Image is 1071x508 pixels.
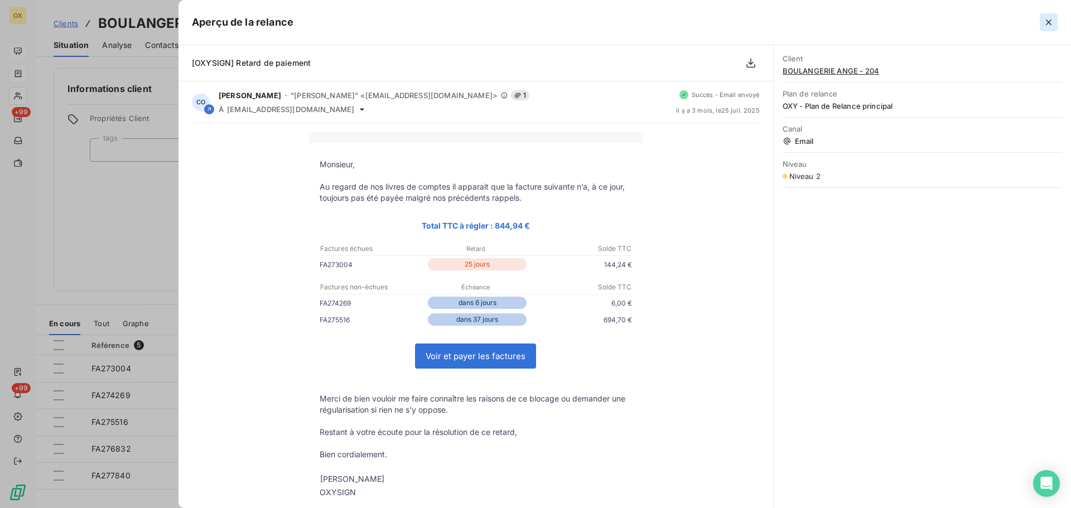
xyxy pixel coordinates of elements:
span: Niveau [783,159,1062,168]
p: Au regard de nos livres de comptes il apparait que la facture suivante n’a, à ce jour, toujours p... [320,181,632,204]
span: il y a 3 mois , le 25 juil. 2025 [676,107,760,114]
p: Solde TTC [528,282,631,292]
span: "[PERSON_NAME]" <[EMAIL_ADDRESS][DOMAIN_NAME]> [291,91,498,100]
span: Client [783,54,1062,63]
span: À [219,105,224,114]
div: Open Intercom Messenger [1033,470,1060,497]
p: dans 6 jours [428,297,527,309]
span: OXY - Plan de Relance principal [783,101,1062,110]
span: [PERSON_NAME] [219,91,281,100]
p: Merci de bien vouloir me faire connaître les raisons de ce blocage ou demander une régularisation... [320,393,632,415]
span: [OXYSIGN] Retard de paiement [192,58,311,67]
p: 6,00 € [529,297,632,309]
span: BOULANGERIE ANGE - 204 [783,66,1062,75]
span: Canal [783,124,1062,133]
span: 1 [511,90,529,100]
span: Niveau 2 [789,172,821,181]
p: OXYSIGN [320,487,632,498]
p: Monsieur, [320,159,632,170]
p: 25 jours [428,258,527,270]
span: Email [783,137,1062,146]
span: [EMAIL_ADDRESS][DOMAIN_NAME] [227,105,354,114]
h5: Aperçu de la relance [192,14,293,30]
p: Solde TTC [528,244,631,254]
div: CO [192,93,210,111]
span: Succès - Email envoyé [692,91,760,98]
p: Retard [424,244,527,254]
span: - [284,92,287,99]
p: FA273004 [320,259,426,270]
div: [PERSON_NAME] [320,473,384,485]
span: Plan de relance [783,89,1062,98]
p: Échéance [424,282,527,292]
p: Total TTC à régler : 844,94 € [320,219,632,232]
a: Voir et payer les factures [416,344,535,368]
p: Factures non-échues [320,282,423,292]
p: FA275516 [320,314,426,326]
p: dans 37 jours [428,313,527,326]
p: 694,70 € [529,314,632,326]
p: 144,24 € [529,259,632,270]
p: FA274269 [320,297,426,309]
p: Bien cordialement. [320,449,632,460]
p: Factures échues [320,244,423,254]
p: Restant à votre écoute pour la résolution de ce retard, [320,427,632,438]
